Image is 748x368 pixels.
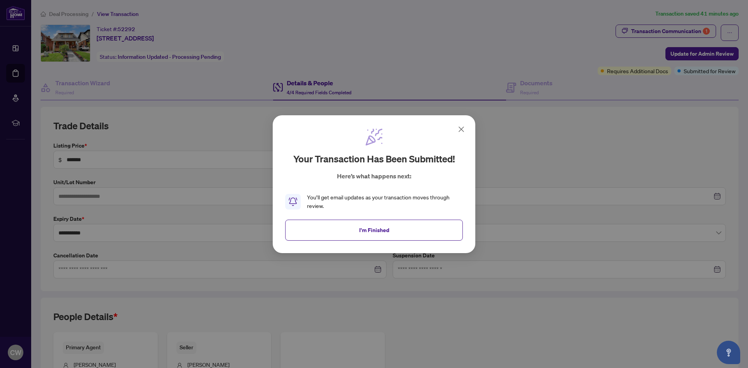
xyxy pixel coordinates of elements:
[307,193,463,210] div: You’ll get email updates as your transaction moves through review.
[293,153,455,165] h2: Your transaction has been submitted!
[285,219,463,240] button: I'm Finished
[717,341,740,364] button: Open asap
[359,224,389,236] span: I'm Finished
[337,171,411,181] p: Here’s what happens next:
